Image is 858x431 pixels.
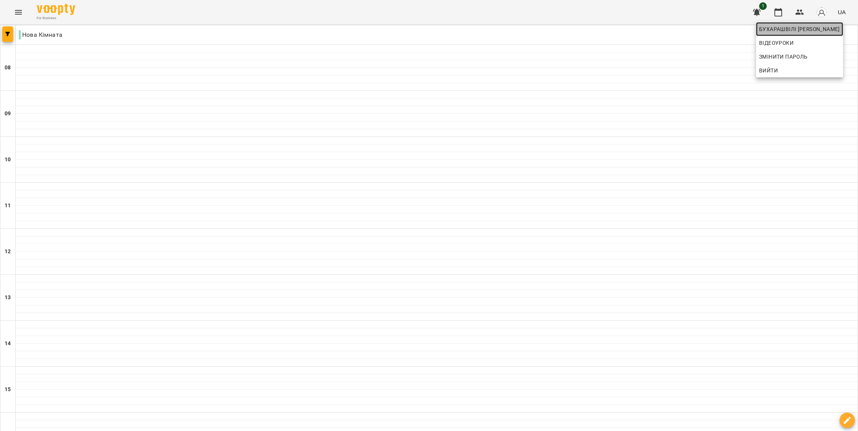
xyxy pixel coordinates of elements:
span: Вийти [759,66,778,75]
span: Відеоуроки [759,38,794,48]
span: Бухарашвілі [PERSON_NAME] [759,25,840,34]
span: Змінити пароль [759,52,840,61]
a: Бухарашвілі [PERSON_NAME] [756,22,843,36]
button: Вийти [756,64,843,77]
a: Відеоуроки [756,36,797,50]
a: Змінити пароль [756,50,843,64]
